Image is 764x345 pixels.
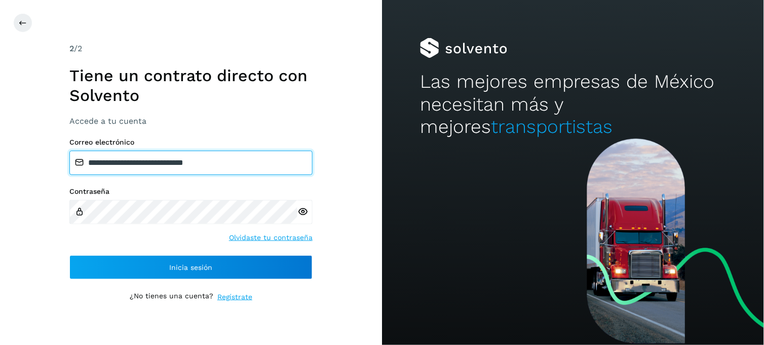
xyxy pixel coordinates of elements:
[170,264,213,271] span: Inicia sesión
[69,187,313,196] label: Contraseña
[491,116,613,137] span: transportistas
[69,43,313,55] div: /2
[69,116,313,126] h3: Accede a tu cuenta
[229,232,313,243] a: Olvidaste tu contraseña
[69,255,313,280] button: Inicia sesión
[130,292,213,302] p: ¿No tienes una cuenta?
[69,66,313,105] h1: Tiene un contrato directo con Solvento
[69,138,313,147] label: Correo electrónico
[420,71,725,138] h2: Las mejores empresas de México necesitan más y mejores
[69,44,74,53] span: 2
[217,292,252,302] a: Regístrate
